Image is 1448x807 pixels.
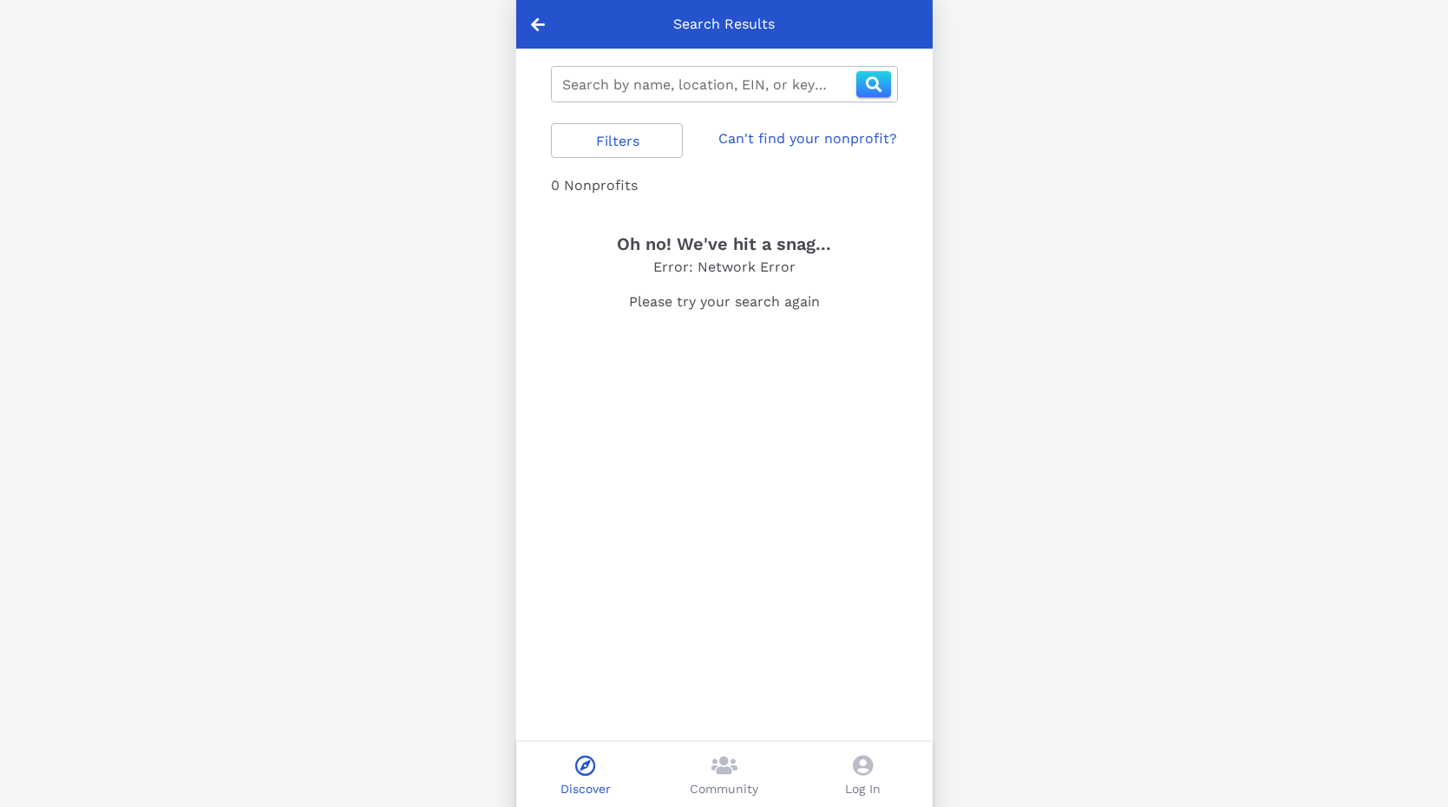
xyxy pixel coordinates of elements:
[551,292,898,312] p: Please try your search again
[718,128,897,149] a: Can't find your nonprofit?
[560,780,611,798] p: Discover
[551,123,684,158] button: Filters
[845,780,881,798] p: Log In
[566,133,669,149] span: Filters
[690,780,758,798] p: Community
[551,175,898,196] div: 0 Nonprofits
[551,257,898,278] p: Error: Network Error
[551,231,898,257] h3: Oh no! We've hit a snag...
[673,14,775,35] p: Search Results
